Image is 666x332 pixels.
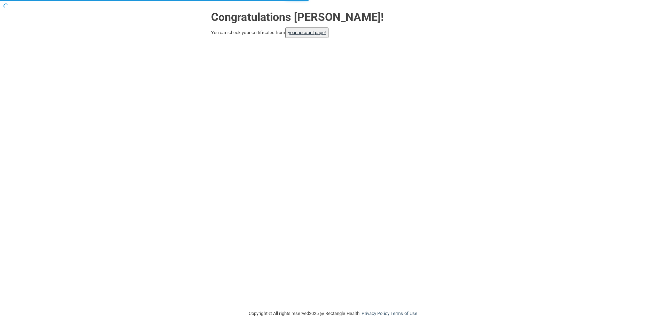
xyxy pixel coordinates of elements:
[211,27,455,38] div: You can check your certificates from
[390,311,417,316] a: Terms of Use
[545,283,658,310] iframe: Drift Widget Chat Controller
[285,27,329,38] button: your account page!
[288,30,326,35] a: your account page!
[206,302,460,325] div: Copyright © All rights reserved 2025 @ Rectangle Health | |
[362,311,389,316] a: Privacy Policy
[211,10,384,24] strong: Congratulations [PERSON_NAME]!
